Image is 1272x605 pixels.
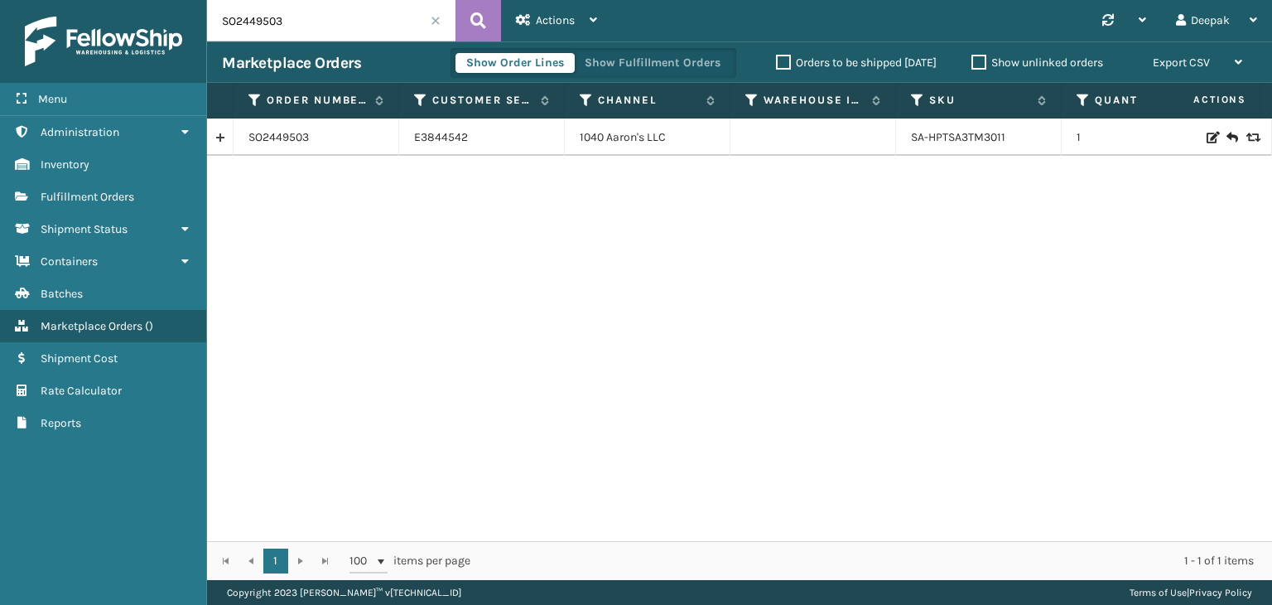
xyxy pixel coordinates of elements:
span: Rate Calculator [41,384,122,398]
td: 1040 Aaron's LLC [565,119,730,156]
span: items per page [349,549,470,574]
a: Privacy Policy [1189,587,1252,598]
button: Show Fulfillment Orders [574,53,731,73]
span: Export CSV [1153,56,1210,70]
a: 1 [263,549,288,574]
button: Show Order Lines [455,53,575,73]
a: SA-HPTSA3TM3011 [911,130,1005,144]
img: logo [25,17,182,66]
label: SKU [929,93,1029,108]
label: Order Number [267,93,367,108]
label: Customer Service Order Number [432,93,532,108]
span: Fulfillment Orders [41,190,134,204]
td: 1 [1062,119,1227,156]
span: Containers [41,254,98,269]
p: Copyright 2023 [PERSON_NAME]™ v [TECHNICAL_ID] [227,580,461,605]
span: Actions [536,13,575,27]
span: 100 [349,553,374,569]
div: | [1130,580,1252,605]
span: Reports [41,416,81,430]
span: Batches [41,287,83,301]
div: 1 - 1 of 1 items [494,553,1254,569]
span: Shipment Cost [41,351,118,365]
td: E3844542 [399,119,565,156]
label: Show unlinked orders [971,56,1103,70]
label: Orders to be shipped [DATE] [776,56,937,70]
a: Terms of Use [1130,587,1187,598]
i: Replace [1246,132,1256,143]
span: Menu [38,92,67,106]
label: Quantity [1095,93,1195,108]
span: ( ) [145,319,153,333]
span: Marketplace Orders [41,319,142,333]
i: Edit [1207,132,1217,143]
h3: Marketplace Orders [222,53,361,73]
label: Warehouse Information [764,93,864,108]
span: Administration [41,125,119,139]
span: Actions [1141,86,1256,114]
a: SO2449503 [248,129,309,146]
span: Inventory [41,157,89,172]
i: Create Return Label [1226,129,1236,146]
span: Shipment Status [41,222,128,236]
label: Channel [598,93,698,108]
